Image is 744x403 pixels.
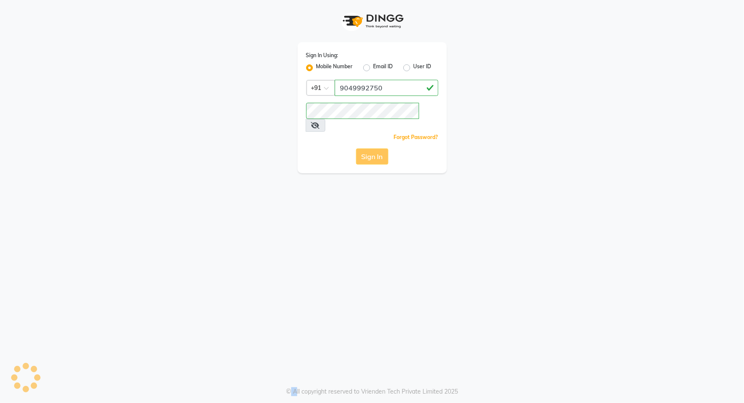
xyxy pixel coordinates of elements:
img: logo1.svg [338,9,406,34]
label: Sign In Using: [306,52,339,59]
label: Mobile Number [316,63,353,73]
label: Email ID [373,63,393,73]
a: Forgot Password? [394,134,438,140]
input: Username [306,103,419,119]
label: User ID [414,63,431,73]
input: Username [335,80,438,96]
